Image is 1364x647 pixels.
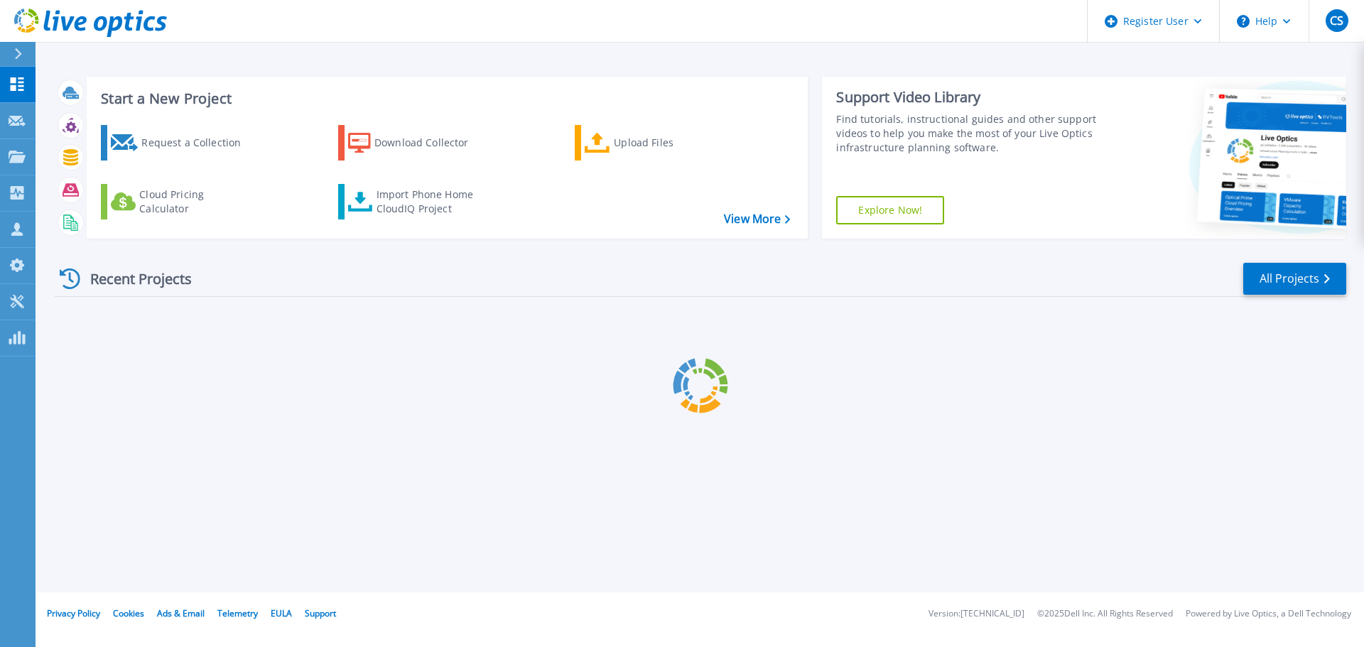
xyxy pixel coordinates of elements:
a: Ads & Email [157,607,205,619]
a: Telemetry [217,607,258,619]
a: Privacy Policy [47,607,100,619]
a: Download Collector [338,125,497,161]
div: Import Phone Home CloudIQ Project [377,187,487,216]
span: CS [1330,15,1343,26]
a: Cloud Pricing Calculator [101,184,259,219]
div: Support Video Library [836,88,1103,107]
a: View More [724,212,790,226]
a: EULA [271,607,292,619]
a: Support [305,607,336,619]
div: Recent Projects [55,261,211,296]
a: Request a Collection [101,125,259,161]
li: Powered by Live Optics, a Dell Technology [1186,609,1351,619]
div: Find tutorials, instructional guides and other support videos to help you make the most of your L... [836,112,1103,155]
div: Request a Collection [141,129,255,157]
a: Upload Files [575,125,733,161]
a: Explore Now! [836,196,944,224]
li: Version: [TECHNICAL_ID] [929,609,1024,619]
div: Cloud Pricing Calculator [139,187,253,216]
a: All Projects [1243,263,1346,295]
a: Cookies [113,607,144,619]
div: Download Collector [374,129,488,157]
li: © 2025 Dell Inc. All Rights Reserved [1037,609,1173,619]
div: Upload Files [614,129,727,157]
h3: Start a New Project [101,91,790,107]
